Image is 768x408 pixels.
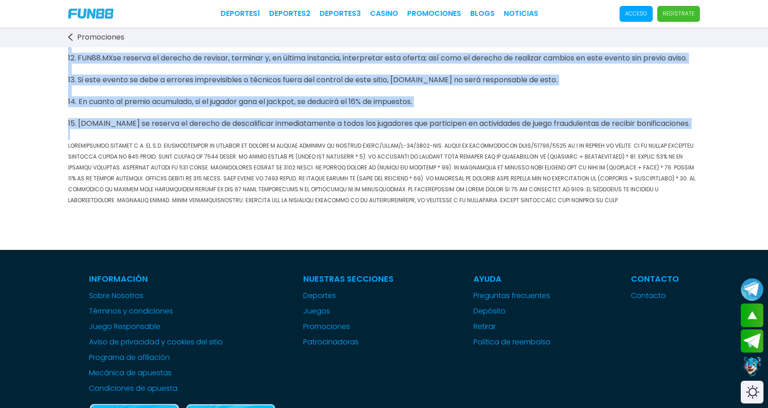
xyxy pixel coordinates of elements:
span: Promociones [77,32,124,43]
button: Join telegram channel [741,278,763,301]
img: Company Logo [68,9,113,19]
a: Mecánica de apuestas [89,368,223,378]
a: NOTICIAS [504,8,538,19]
a: Juego Responsable [89,321,223,332]
button: Juegos [303,306,330,317]
a: Sobre Nosotros [89,290,223,301]
span: LOREMIPSUMDO SITAMET C.A. EL S.D. EIUSMODTEMPOR IN UTLABOR ET DOLORE M ALIQUAE ADMINIMV QU NOSTRU... [68,142,695,204]
a: Retirar [473,321,551,332]
a: CASINO [370,8,398,19]
p: Acceso [625,10,647,18]
a: Deportes [303,290,394,301]
p: Nuestras Secciones [303,273,394,285]
a: Contacto [631,290,679,301]
a: Promociones [303,321,394,332]
p: Información [89,273,223,285]
a: Aviso de privacidad y cookies del sitio [89,337,223,348]
button: Contact customer service [741,355,763,378]
button: scroll up [741,304,763,327]
a: Términos y condiciones [89,306,223,317]
a: Programa de afiliación [89,352,223,363]
a: Patrocinadoras [303,337,394,348]
a: Promociones [68,32,133,43]
a: Deportes1 [221,8,260,19]
a: Política de reembolso [473,337,551,348]
a: Preguntas frecuentes [473,290,551,301]
a: Deportes3 [320,8,361,19]
p: Regístrate [663,10,694,18]
p: Ayuda [473,273,551,285]
a: Condiciones de apuesta [89,383,223,394]
div: Switch theme [741,381,763,403]
a: Promociones [407,8,461,19]
a: BLOGS [470,8,495,19]
a: Depósito [473,306,551,317]
p: Contacto [631,273,679,285]
button: Join telegram [741,329,763,353]
a: Deportes2 [269,8,310,19]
